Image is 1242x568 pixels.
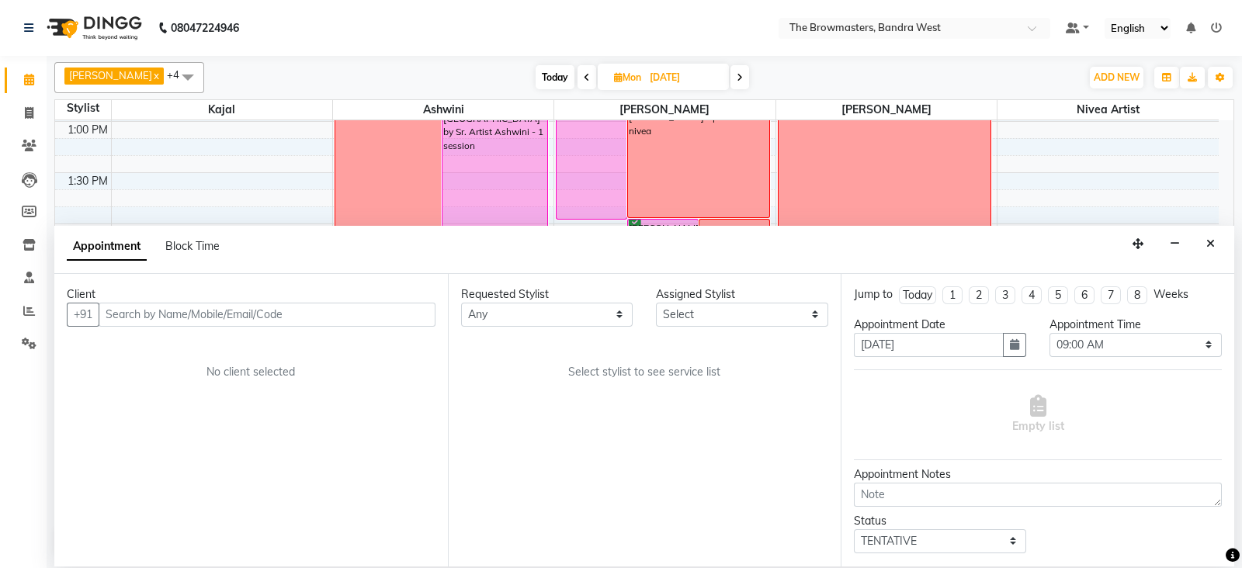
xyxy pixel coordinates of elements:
div: Appointment Time [1049,317,1222,333]
span: [PERSON_NAME] [69,69,152,81]
span: [PERSON_NAME] [776,100,997,119]
div: Weeks [1154,286,1188,303]
a: x [152,69,159,81]
div: Jump to [854,286,893,303]
div: 2:00 PM [64,224,111,241]
li: 4 [1022,286,1042,304]
span: [PERSON_NAME] [554,100,775,119]
span: Nivea Artist [997,100,1219,119]
div: Appointment Date [854,317,1026,333]
span: +4 [167,68,191,81]
li: 7 [1101,286,1121,304]
span: Mon [610,71,645,83]
span: Select stylist to see service list [568,364,720,380]
div: Today [903,287,932,303]
span: Appointment [67,233,147,261]
div: Assigned Stylist [656,286,828,303]
div: Status [854,513,1026,529]
span: Kajal [112,100,332,119]
div: Appointment Notes [854,466,1222,483]
li: 6 [1074,286,1095,304]
div: No client selected [104,364,398,380]
span: Block Time [165,239,220,253]
li: 5 [1048,286,1068,304]
button: Close [1199,232,1222,256]
div: Client [67,286,435,303]
li: 3 [995,286,1015,304]
span: Ashwini [333,100,553,119]
li: 1 [942,286,963,304]
div: Requested Stylist [461,286,633,303]
b: 08047224946 [171,6,239,50]
li: 2 [969,286,989,304]
div: smita, 12:30 PM-02:30 PM, [GEOGRAPHIC_DATA] by Sr. Artist Ashwini - 1 session [442,68,548,268]
div: [PERSON_NAME] insta [DATE] 02:00 PM-04:00 PM, Nano by Sr Artist [PERSON_NAME] - 1 session [628,220,698,421]
div: 1:00 PM [64,122,111,138]
span: Empty list [1012,395,1064,435]
img: logo [40,6,146,50]
button: +91 [67,303,99,327]
span: ADD NEW [1094,71,1140,83]
input: yyyy-mm-dd [854,333,1004,357]
li: 8 [1127,286,1147,304]
div: 1:30 PM [64,173,111,189]
button: ADD NEW [1090,67,1143,88]
span: Today [536,65,574,89]
input: Search by Name/Mobile/Email/Code [99,303,435,327]
input: 2025-10-06 [645,66,723,89]
div: Stylist [55,100,111,116]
